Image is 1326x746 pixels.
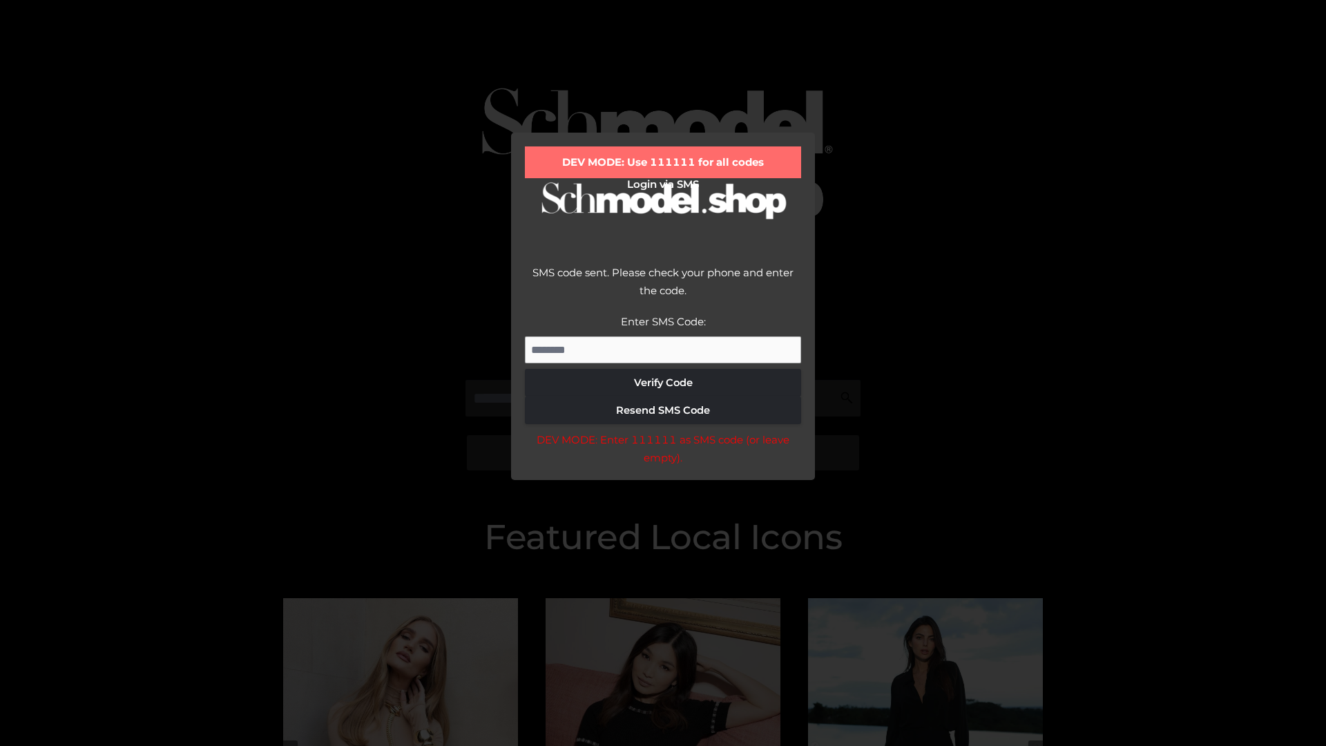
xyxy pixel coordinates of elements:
[525,431,801,466] div: DEV MODE: Enter 111111 as SMS code (or leave empty).
[525,264,801,313] div: SMS code sent. Please check your phone and enter the code.
[525,178,801,191] h2: Login via SMS
[525,396,801,424] button: Resend SMS Code
[525,369,801,396] button: Verify Code
[621,315,706,328] label: Enter SMS Code:
[525,146,801,178] div: DEV MODE: Use 111111 for all codes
